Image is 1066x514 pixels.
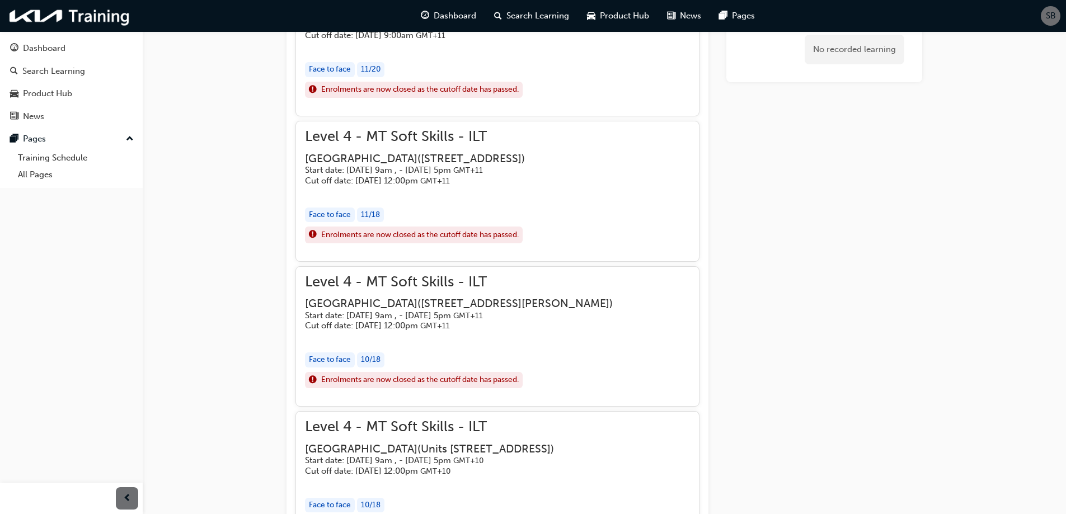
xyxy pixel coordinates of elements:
[434,10,476,22] span: Dashboard
[10,67,18,77] span: search-icon
[4,106,138,127] a: News
[126,132,134,147] span: up-icon
[13,166,138,183] a: All Pages
[305,297,613,310] h3: [GEOGRAPHIC_DATA] ( [STREET_ADDRESS][PERSON_NAME] )
[4,129,138,149] button: Pages
[357,498,384,513] div: 10 / 18
[305,442,554,455] h3: [GEOGRAPHIC_DATA] ( Units [STREET_ADDRESS] )
[305,130,690,252] button: Level 4 - MT Soft Skills - ILT[GEOGRAPHIC_DATA]([STREET_ADDRESS])Start date: [DATE] 9am , - [DATE...
[23,110,44,123] div: News
[6,4,134,27] img: kia-training
[4,36,138,129] button: DashboardSearch LearningProduct HubNews
[23,87,72,100] div: Product Hub
[4,83,138,104] a: Product Hub
[321,83,519,96] span: Enrolments are now closed as the cutoff date has passed.
[309,83,317,97] span: exclaim-icon
[305,455,554,466] h5: Start date: [DATE] 9am , - [DATE] 5pm
[805,35,904,64] div: No recorded learning
[305,320,613,331] h5: Cut off date: [DATE] 12:00pm
[680,10,701,22] span: News
[453,166,483,175] span: Australian Eastern Daylight Time GMT+11
[732,10,755,22] span: Pages
[23,133,46,145] div: Pages
[494,9,502,23] span: search-icon
[357,352,384,367] div: 10 / 18
[710,4,764,27] a: pages-iconPages
[420,466,450,476] span: Australian Eastern Standard Time GMT+10
[1046,10,1056,22] span: SB
[1041,6,1060,26] button: SB
[23,42,65,55] div: Dashboard
[305,208,355,223] div: Face to face
[412,4,485,27] a: guage-iconDashboard
[10,89,18,99] span: car-icon
[453,311,483,320] span: Australian Eastern Daylight Time GMT+11
[305,310,613,321] h5: Start date: [DATE] 9am , - [DATE] 5pm
[10,112,18,122] span: news-icon
[305,152,525,165] h3: [GEOGRAPHIC_DATA] ( [STREET_ADDRESS] )
[309,228,317,242] span: exclaim-icon
[305,176,525,186] h5: Cut off date: [DATE] 12:00pm
[420,321,450,331] span: Australian Eastern Daylight Time GMT+11
[305,498,355,513] div: Face to face
[321,229,519,242] span: Enrolments are now closed as the cutoff date has passed.
[600,10,649,22] span: Product Hub
[22,65,85,78] div: Search Learning
[667,9,675,23] span: news-icon
[420,176,450,186] span: Australian Eastern Daylight Time GMT+11
[4,38,138,59] a: Dashboard
[305,276,690,397] button: Level 4 - MT Soft Skills - ILT[GEOGRAPHIC_DATA]([STREET_ADDRESS][PERSON_NAME])Start date: [DATE] ...
[305,130,543,143] span: Level 4 - MT Soft Skills - ILT
[10,134,18,144] span: pages-icon
[305,276,631,289] span: Level 4 - MT Soft Skills - ILT
[357,208,384,223] div: 11 / 18
[305,62,355,77] div: Face to face
[416,31,445,40] span: Australian Eastern Daylight Time GMT+11
[123,492,132,506] span: prev-icon
[305,30,606,41] h5: Cut off date: [DATE] 9:00am
[4,61,138,82] a: Search Learning
[453,456,483,465] span: Australian Eastern Standard Time GMT+10
[305,352,355,367] div: Face to face
[357,62,384,77] div: 11 / 20
[421,9,429,23] span: guage-icon
[578,4,658,27] a: car-iconProduct Hub
[10,44,18,54] span: guage-icon
[305,421,572,433] span: Level 4 - MT Soft Skills - ILT
[719,9,727,23] span: pages-icon
[309,373,317,388] span: exclaim-icon
[305,466,554,477] h5: Cut off date: [DATE] 12:00pm
[321,374,519,386] span: Enrolments are now closed as the cutoff date has passed.
[658,4,710,27] a: news-iconNews
[13,149,138,167] a: Training Schedule
[485,4,578,27] a: search-iconSearch Learning
[305,165,525,176] h5: Start date: [DATE] 9am , - [DATE] 5pm
[506,10,569,22] span: Search Learning
[587,9,595,23] span: car-icon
